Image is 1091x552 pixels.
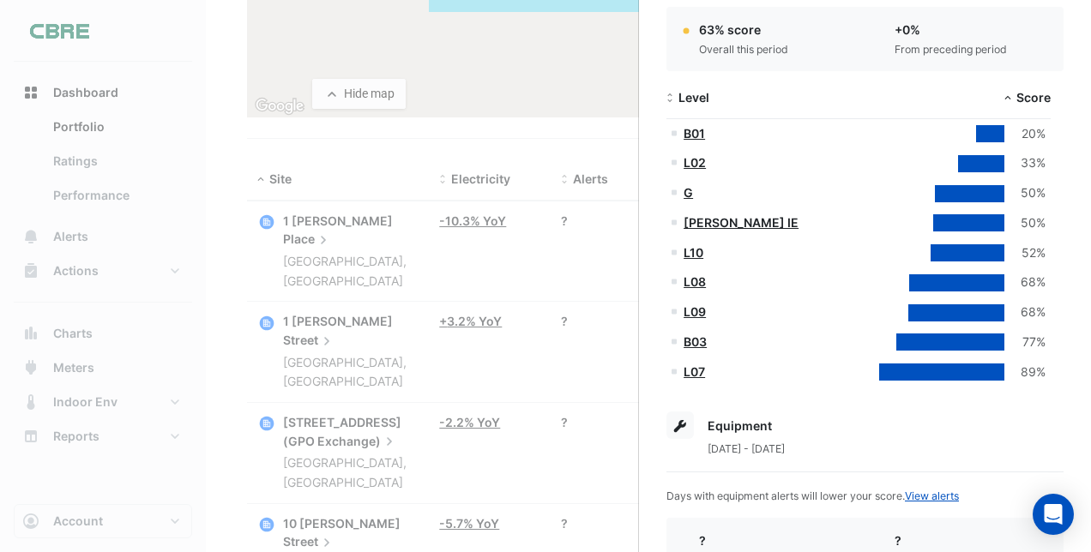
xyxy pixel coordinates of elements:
span: [DATE] - [DATE] [708,442,785,455]
div: 77% [1004,333,1046,352]
div: ? [699,531,788,549]
span: Days with equipment alerts will lower your score. [666,489,959,502]
a: L09 [684,304,706,319]
div: Overall this period [699,42,788,57]
div: 50% [1004,213,1046,233]
div: ? [895,531,1007,549]
a: L07 [684,364,705,379]
span: Equipment [708,418,772,433]
div: + 0% [895,21,1007,39]
div: 89% [1004,363,1046,382]
div: From preceding period [895,42,1007,57]
div: 63% score [699,21,788,39]
div: 33% [1004,153,1046,173]
a: G [684,185,693,200]
div: 68% [1004,273,1046,292]
span: Score [1016,90,1051,105]
a: B01 [684,126,705,141]
div: 20% [1004,124,1046,144]
div: 68% [1004,303,1046,322]
a: View alerts [905,489,959,502]
div: Open Intercom Messenger [1033,494,1074,535]
a: L08 [684,274,706,289]
a: L10 [684,245,703,260]
div: 52% [1004,243,1046,263]
a: B03 [684,334,707,349]
a: L02 [684,155,706,170]
span: Level [678,90,709,105]
div: 50% [1004,183,1046,203]
a: [PERSON_NAME] IE [684,215,799,230]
